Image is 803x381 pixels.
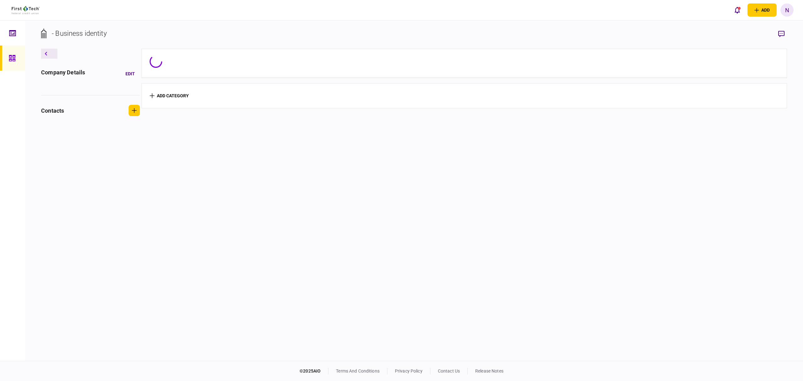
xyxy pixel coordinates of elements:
[780,3,794,17] button: N
[52,28,107,39] div: - Business identity
[747,3,777,17] button: open adding identity options
[731,3,744,17] button: open notifications list
[41,68,85,79] div: company details
[475,368,503,373] a: release notes
[300,368,328,374] div: © 2025 AIO
[12,6,40,14] img: client company logo
[336,368,380,373] a: terms and conditions
[438,368,460,373] a: contact us
[150,93,189,98] button: add category
[395,368,423,373] a: privacy policy
[120,68,140,79] button: Edit
[41,106,64,115] div: contacts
